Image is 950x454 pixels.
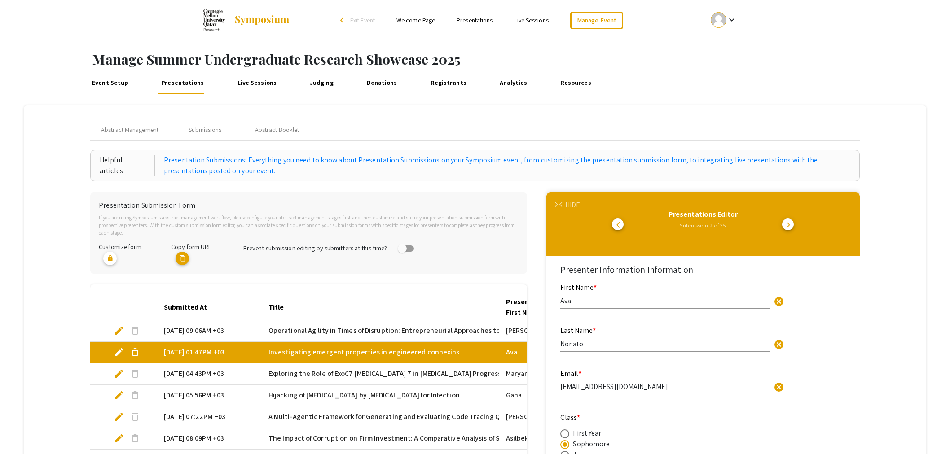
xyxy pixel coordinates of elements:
[203,9,225,31] img: Summer Undergraduate Research Showcase 2025
[114,368,124,379] span: edit
[92,51,950,67] h1: Manage Summer Undergraduate Research Showcase 2025
[499,428,603,450] mat-cell: Asilbek
[268,411,528,422] span: A Multi-Agentic Framework for Generating and Evaluating Code Tracing Questions
[203,9,290,31] a: Summer Undergraduate Research Showcase 2025
[114,390,124,401] span: edit
[268,347,460,358] span: Investigating emergent properties in engineered connexins
[130,390,141,401] span: delete
[499,406,603,428] mat-cell: [PERSON_NAME]
[114,433,124,444] span: edit
[499,342,603,363] mat-cell: Ava
[164,155,850,176] a: Presentation Submissions: Everything you need to know about Presentation Submissions on your Symp...
[560,339,770,349] input: Type Here
[770,378,788,396] button: Clear
[130,325,141,336] span: delete
[565,200,580,210] div: HIDE
[774,296,784,307] span: cancel
[157,406,261,428] mat-cell: [DATE] 07:22PM +03
[554,202,559,208] span: arrow_forward_ios
[497,72,529,94] a: Analytics
[114,411,124,422] span: edit
[499,385,603,406] mat-cell: Gana
[114,347,124,358] span: edit
[774,382,784,393] span: cancel
[785,221,792,228] span: arrow_forward_ios
[558,72,593,94] a: Resources
[243,244,387,252] span: Prevent submission editing by submitters at this time?
[457,16,493,24] a: Presentations
[176,252,189,265] mat-icon: copy URL
[506,297,596,318] div: Presenter Information 1 First Name
[669,210,738,219] span: Presentations Editor
[680,222,726,229] span: Submission 2 of 35
[560,369,581,378] mat-label: Email
[782,218,794,230] button: go to next presentation
[114,325,124,336] span: edit
[770,292,788,310] button: Clear
[189,125,221,135] div: Submissions
[499,363,603,385] mat-cell: Maryam
[130,347,141,358] span: delete
[100,155,155,176] div: Helpful articles
[560,296,770,306] input: Type Here
[99,242,141,251] span: Customize form
[560,263,845,276] div: Presenter Information Information
[164,302,207,313] div: Submitted At
[560,283,597,292] mat-label: First Name
[157,320,261,342] mat-cell: [DATE] 09:06AM +03
[364,72,399,94] a: Donations
[612,218,624,230] button: go to previous presentation
[560,382,770,391] input: Type Here
[101,125,158,135] span: Abstract Management
[573,439,610,450] div: Sophomore
[268,433,635,444] span: The Impact of Corruption on Firm Investment: A Comparative Analysis of Shariah-Compliant and Non-...
[770,335,788,353] button: Clear
[159,72,207,94] a: Presentations
[726,14,737,25] mat-icon: Expand account dropdown
[235,72,279,94] a: Live Sessions
[164,302,215,313] div: Submitted At
[255,125,299,135] div: Abstract Booklet
[90,72,131,94] a: Event Setup
[428,72,469,94] a: Registrants
[340,17,346,23] div: arrow_back_ios
[99,201,519,210] h6: Presentation Submission Form
[573,428,601,439] div: First Year
[130,411,141,422] span: delete
[268,390,460,401] span: Hijacking of [MEDICAL_DATA] by [MEDICAL_DATA] for Infection
[268,302,292,313] div: Title
[506,297,588,318] div: Presenter Information 1 First Name
[268,302,284,313] div: Title
[515,16,549,24] a: Live Sessions
[234,15,290,26] img: Symposium by ForagerOne
[396,16,435,24] a: Welcome Page
[560,413,580,422] mat-label: Class
[157,342,261,363] mat-cell: [DATE] 01:47PM +03
[774,339,784,350] span: cancel
[130,368,141,379] span: delete
[559,202,565,208] span: arrow_back_ios
[103,252,117,265] mat-icon: lock
[171,242,211,251] span: Copy form URL
[570,12,623,29] a: Manage Event
[157,428,261,450] mat-cell: [DATE] 08:09PM +03
[499,320,603,342] mat-cell: [PERSON_NAME]
[701,10,747,30] button: Expand account dropdown
[268,368,587,379] span: Exploring the Role of ExoC7 [MEDICAL_DATA] 7 in [MEDICAL_DATA] Progression via CRISPR/Cas9 Editing
[7,414,38,447] iframe: Chat
[157,363,261,385] mat-cell: [DATE] 04:43PM +03
[560,326,596,335] mat-label: Last Name
[99,214,519,237] p: If you are using Symposium’s abstract management workflow, please configure your abstract managem...
[268,325,653,336] span: Operational Agility in Times of Disruption: Entrepreneurial Approaches to Process Adaptation and ...
[130,433,141,444] span: delete
[308,72,336,94] a: Judging
[616,221,624,228] span: arrow_back_ios
[157,385,261,406] mat-cell: [DATE] 05:56PM +03
[350,16,375,24] span: Exit Event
